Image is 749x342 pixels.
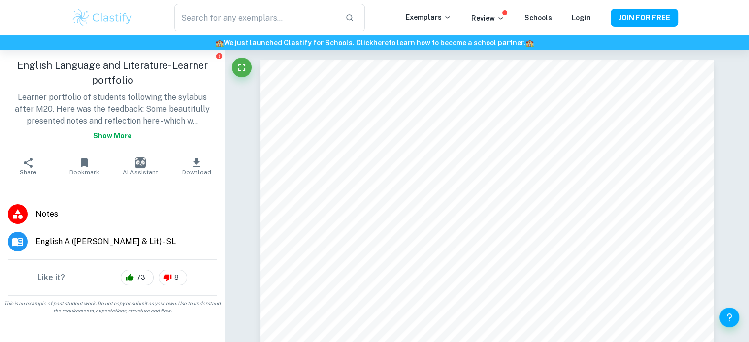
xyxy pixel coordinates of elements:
span: Bookmark [69,169,99,176]
a: Login [572,14,591,22]
button: JOIN FOR FREE [611,9,678,27]
button: Report issue [215,52,223,60]
span: 73 [131,273,151,282]
span: Notes [35,208,217,220]
img: Clastify logo [71,8,134,28]
button: Show more [89,127,136,145]
span: This is an example of past student work. Do not copy or submit as your own. Use to understand the... [4,300,221,314]
div: 8 [159,270,187,285]
a: Schools [524,14,552,22]
p: Review [471,13,505,24]
input: Search for any exemplars... [174,4,337,31]
div: 73 [121,270,154,285]
span: AI Assistant [123,169,158,176]
p: Learner portfolio of students following the sylabus after M20. Here was the feedback: Some beauti... [8,92,217,145]
span: 🏫 [525,39,534,47]
button: Bookmark [56,153,112,180]
img: AI Assistant [135,157,146,168]
h6: We just launched Clastify for Schools. Click to learn how to become a school partner. [2,37,747,48]
button: Help and Feedback [719,308,739,327]
button: Download [168,153,225,180]
h6: Like it? [37,272,65,283]
p: Exemplars [406,12,452,23]
span: 8 [169,273,184,282]
span: Download [182,169,211,176]
span: English A ([PERSON_NAME] & Lit) - SL [35,236,217,248]
span: 🏫 [215,39,224,47]
a: here [373,39,389,47]
button: AI Assistant [112,153,168,180]
span: Share [20,169,36,176]
h1: English Language and Literature- Learner portfolio [8,58,217,88]
button: Fullscreen [232,58,252,77]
